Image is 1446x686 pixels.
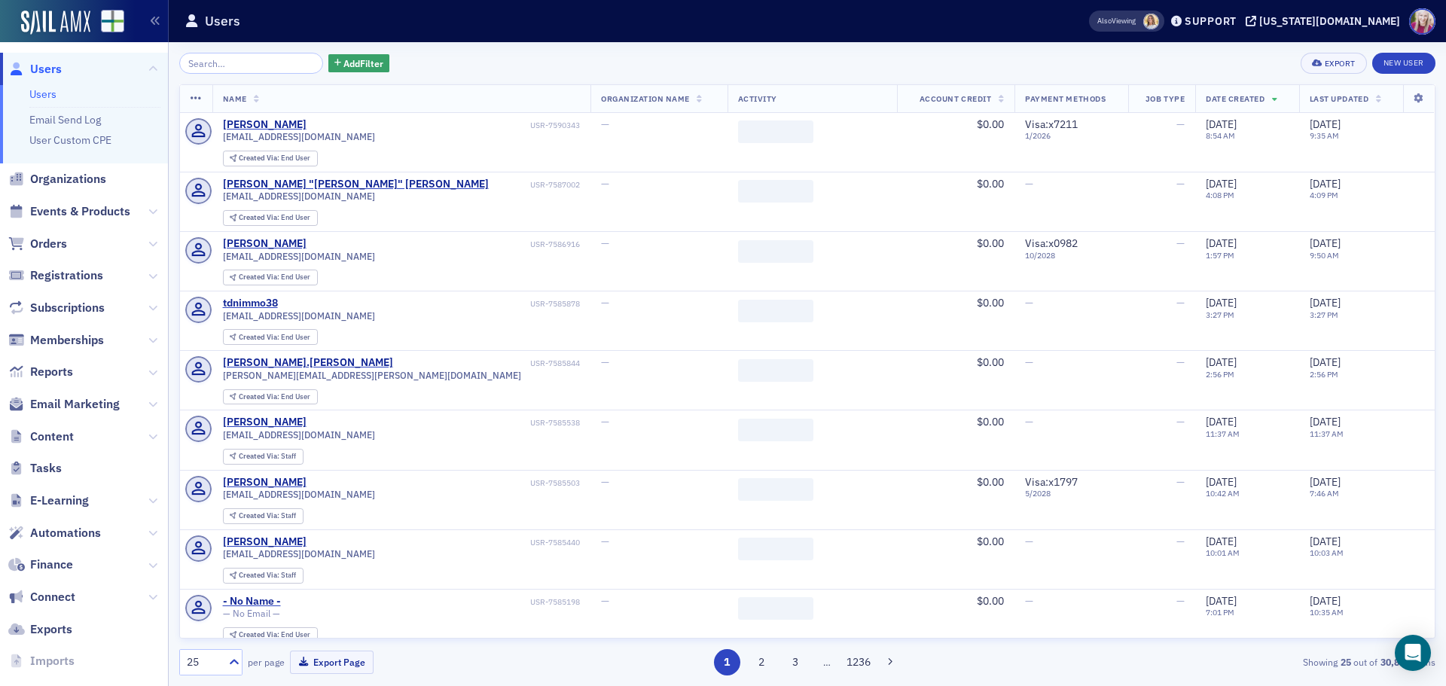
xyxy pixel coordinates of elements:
span: [DATE] [1310,177,1341,191]
a: [PERSON_NAME].[PERSON_NAME] [223,356,393,370]
span: [DATE] [1310,296,1341,309]
span: $0.00 [977,594,1004,608]
div: Created Via: End User [223,329,318,345]
a: Email Marketing [8,396,120,413]
div: [PERSON_NAME] "[PERSON_NAME]" [PERSON_NAME] [223,178,489,191]
span: Automations [30,525,101,541]
span: 5 / 2028 [1025,489,1117,498]
span: E-Learning [30,492,89,509]
span: ‌ [738,240,813,263]
a: Events & Products [8,203,130,220]
time: 7:46 AM [1310,488,1339,498]
div: USR-7585198 [283,597,580,607]
span: [DATE] [1206,535,1237,548]
div: USR-7590343 [309,120,580,130]
span: — [1025,355,1033,369]
span: ‌ [738,538,813,560]
div: Created Via: Staff [223,568,304,584]
span: — [1176,415,1185,428]
a: SailAMX [21,11,90,35]
a: E-Learning [8,492,89,509]
span: — [601,475,609,489]
h1: Users [205,12,240,30]
span: [EMAIL_ADDRESS][DOMAIN_NAME] [223,548,375,559]
a: [PERSON_NAME] [223,118,307,132]
strong: 30,898 [1377,655,1412,669]
span: — [601,236,609,250]
a: Users [8,61,62,78]
span: Memberships [30,332,104,349]
span: Created Via : [239,511,281,520]
span: Created Via : [239,451,281,461]
time: 9:50 AM [1310,250,1339,261]
span: Events & Products [30,203,130,220]
span: [DATE] [1206,177,1237,191]
button: 1236 [846,649,872,675]
button: 2 [748,649,774,675]
button: AddFilter [328,54,390,73]
span: $0.00 [977,475,1004,489]
div: [PERSON_NAME] [223,476,307,489]
span: — [1176,236,1185,250]
a: Registrations [8,267,103,284]
a: [PERSON_NAME] [223,416,307,429]
div: End User [239,273,310,282]
time: 10:01 AM [1206,547,1240,558]
div: End User [239,334,310,342]
span: $0.00 [977,177,1004,191]
span: $0.00 [977,117,1004,131]
div: Showing out of items [1027,655,1435,669]
span: ‌ [738,359,813,382]
span: … [816,655,837,669]
span: [DATE] [1310,415,1341,428]
a: [PERSON_NAME] [223,237,307,251]
a: User Custom CPE [29,133,111,147]
div: USR-7586916 [309,239,580,249]
span: — [1176,475,1185,489]
span: $0.00 [977,415,1004,428]
span: [DATE] [1206,594,1237,608]
img: SailAMX [101,10,124,33]
span: Profile [1409,8,1435,35]
span: Activity [738,93,777,104]
span: — [601,296,609,309]
div: End User [239,631,310,639]
span: Created Via : [239,570,281,580]
time: 9:35 AM [1310,130,1339,141]
span: Email Marketing [30,396,120,413]
span: Registrations [30,267,103,284]
span: [DATE] [1310,355,1341,369]
span: — [1025,594,1033,608]
div: End User [239,214,310,222]
span: Name [223,93,247,104]
a: Connect [8,589,75,605]
span: Created Via : [239,392,281,401]
time: 1:57 PM [1206,250,1234,261]
a: Exports [8,621,72,638]
a: Tasks [8,460,62,477]
a: [PERSON_NAME] [223,535,307,549]
span: [DATE] [1310,117,1341,131]
time: 7:01 PM [1206,607,1234,617]
time: 4:09 PM [1310,190,1338,200]
span: $0.00 [977,355,1004,369]
a: - No Name - [223,595,281,608]
span: ‌ [738,478,813,501]
span: Organizations [30,171,106,188]
span: Visa : x7211 [1025,117,1078,131]
span: [DATE] [1206,296,1237,309]
div: Created Via: End User [223,210,318,226]
button: Export Page [290,651,374,674]
span: Created Via : [239,153,281,163]
span: — [1176,535,1185,548]
button: Export [1301,53,1366,74]
div: USR-7585844 [395,358,580,368]
div: Staff [239,512,296,520]
time: 11:37 AM [1206,428,1240,439]
span: — [1176,594,1185,608]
